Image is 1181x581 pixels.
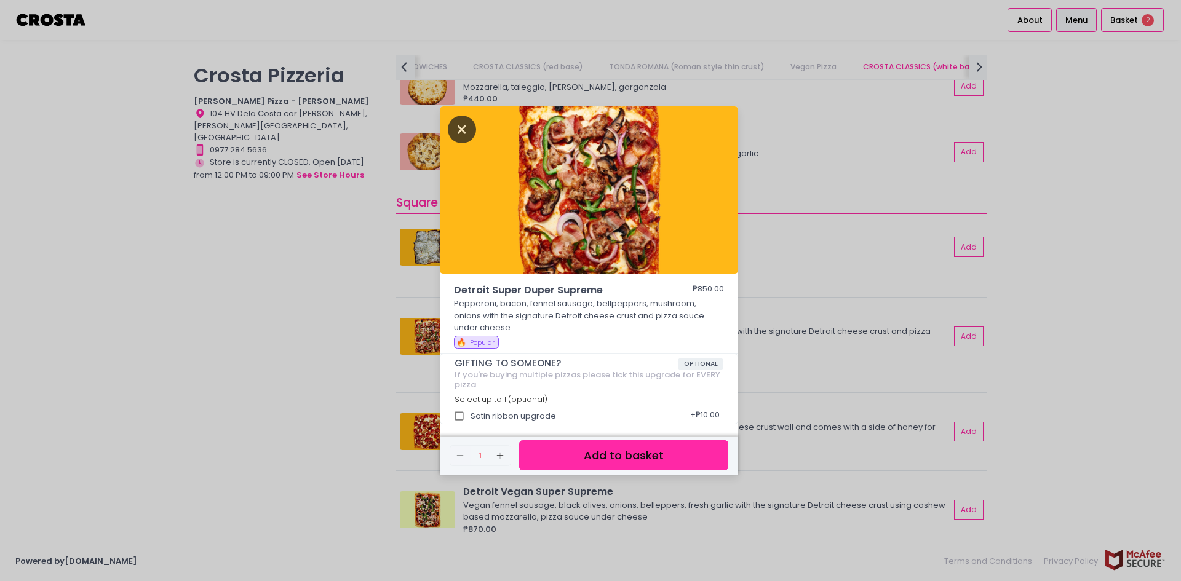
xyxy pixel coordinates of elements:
[455,358,678,369] span: GIFTING TO SOMEONE?
[470,338,495,347] span: Popular
[455,394,547,405] span: Select up to 1 (optional)
[456,336,466,348] span: 🔥
[519,440,728,470] button: Add to basket
[693,283,724,298] div: ₱850.00
[686,405,723,428] div: + ₱10.00
[448,122,476,135] button: Close
[455,370,724,389] div: If you're buying multiple pizzas please tick this upgrade for EVERY pizza
[454,283,657,298] span: Detroit Super Duper Supreme
[440,106,738,274] img: Detroit Super Duper Supreme
[454,298,725,334] p: Pepperoni, bacon, fennel sausage, bellpeppers, mushroom, onions with the signature Detroit cheese...
[678,358,724,370] span: OPTIONAL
